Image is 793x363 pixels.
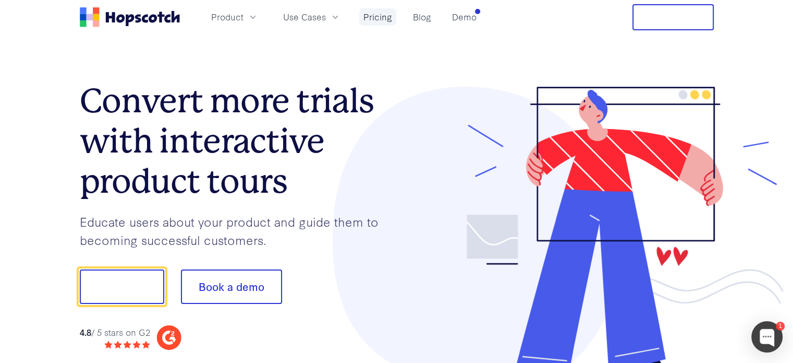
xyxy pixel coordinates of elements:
button: Use Cases [277,8,347,26]
strong: 4.8 [80,326,91,338]
button: Book a demo [181,270,282,304]
button: Product [205,8,264,26]
span: Product [211,10,243,24]
div: 1 [776,322,785,331]
a: Pricing [359,8,396,26]
h1: Convert more trials with interactive product tours [80,81,397,201]
button: Free Trial [632,4,714,30]
a: Demo [448,8,481,26]
p: Educate users about your product and guide them to becoming successful customers. [80,213,397,249]
span: Use Cases [283,10,326,24]
div: / 5 stars on G2 [80,326,150,339]
a: Home [80,7,180,27]
button: Show me! [80,270,164,304]
a: Blog [409,8,435,26]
